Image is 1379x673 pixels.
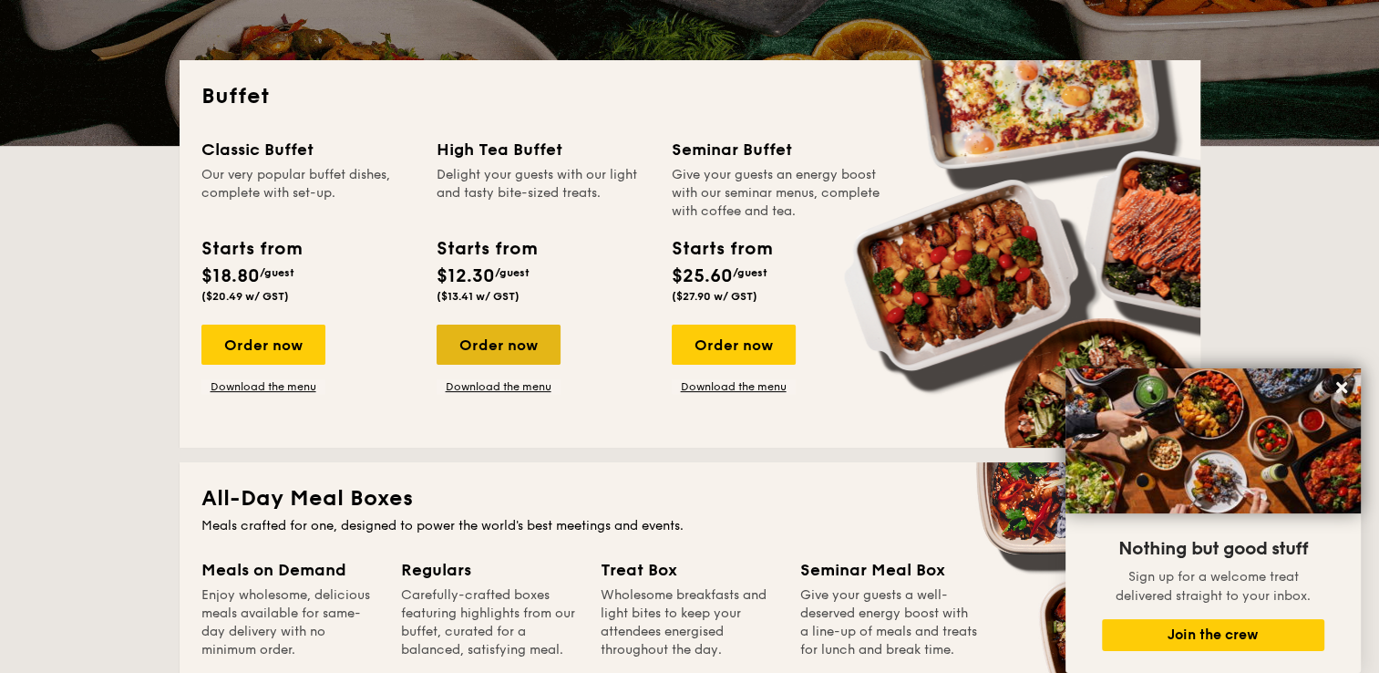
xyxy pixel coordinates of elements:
div: Our very popular buffet dishes, complete with set-up. [201,166,415,221]
h2: All-Day Meal Boxes [201,484,1178,513]
a: Download the menu [201,379,325,394]
span: $25.60 [672,265,733,287]
div: Starts from [437,235,536,263]
div: Delight your guests with our light and tasty bite-sized treats. [437,166,650,221]
div: Order now [201,325,325,365]
span: ($27.90 w/ GST) [672,290,757,303]
span: $18.80 [201,265,260,287]
div: Seminar Buffet [672,137,885,162]
div: Starts from [201,235,301,263]
a: Download the menu [672,379,796,394]
div: Treat Box [601,557,778,583]
div: Give your guests a well-deserved energy boost with a line-up of meals and treats for lunch and br... [800,586,978,659]
div: Order now [672,325,796,365]
div: High Tea Buffet [437,137,650,162]
span: ($13.41 w/ GST) [437,290,520,303]
div: Meals on Demand [201,557,379,583]
span: /guest [260,266,294,279]
button: Join the crew [1102,619,1324,651]
div: Wholesome breakfasts and light bites to keep your attendees energised throughout the day. [601,586,778,659]
span: /guest [733,266,767,279]
div: Give your guests an energy boost with our seminar menus, complete with coffee and tea. [672,166,885,221]
span: ($20.49 w/ GST) [201,290,289,303]
button: Close [1327,373,1356,402]
span: Nothing but good stuff [1118,538,1308,560]
div: Seminar Meal Box [800,557,978,583]
img: DSC07876-Edit02-Large.jpeg [1065,368,1361,513]
span: $12.30 [437,265,495,287]
div: Enjoy wholesome, delicious meals available for same-day delivery with no minimum order. [201,586,379,659]
span: /guest [495,266,530,279]
h2: Buffet [201,82,1178,111]
div: Classic Buffet [201,137,415,162]
a: Download the menu [437,379,561,394]
div: Order now [437,325,561,365]
span: Sign up for a welcome treat delivered straight to your inbox. [1116,569,1311,604]
div: Starts from [672,235,771,263]
div: Carefully-crafted boxes featuring highlights from our buffet, curated for a balanced, satisfying ... [401,586,579,659]
div: Meals crafted for one, designed to power the world's best meetings and events. [201,517,1178,535]
div: Regulars [401,557,579,583]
